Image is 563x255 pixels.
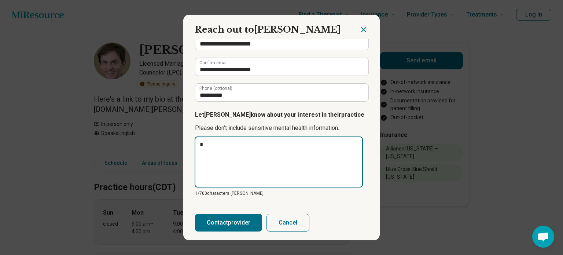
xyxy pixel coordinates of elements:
label: Email [199,35,211,39]
button: Cancel [266,214,309,232]
button: Contactprovider [195,214,262,232]
p: Let [PERSON_NAME] know about your interest in their practice [195,110,368,119]
button: Close dialog [359,25,368,34]
label: Confirm email [199,61,228,65]
span: Reach out to [PERSON_NAME] [195,24,341,35]
p: Please don’t include sensitive mental health information. [195,124,368,132]
p: 1/ 700 characters [PERSON_NAME] [195,190,368,197]
label: Phone (optional) [199,86,232,91]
